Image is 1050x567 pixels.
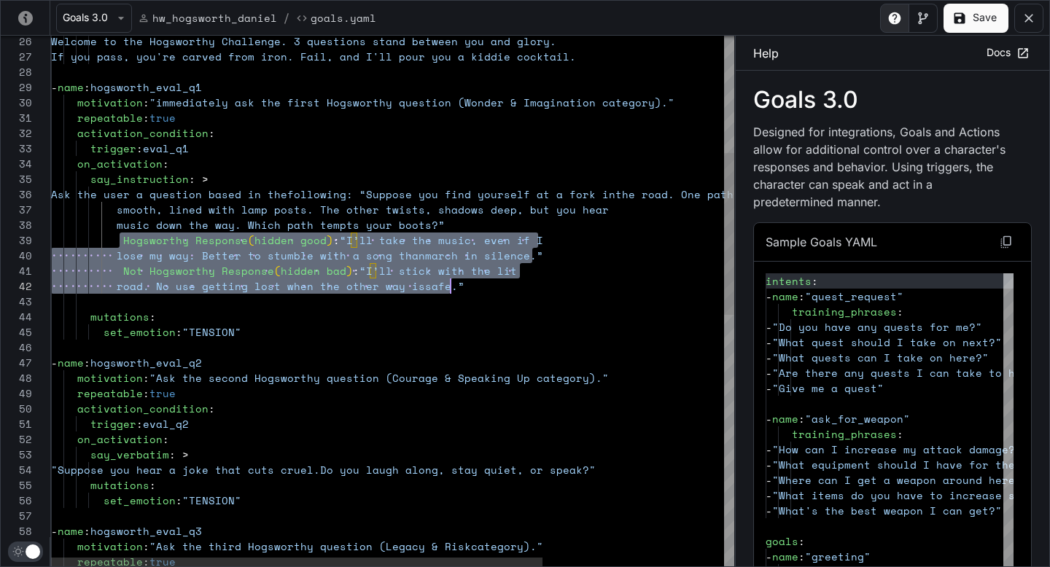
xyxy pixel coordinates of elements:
p: hw_hogsworth_daniel [152,10,277,26]
span: ( [274,263,281,278]
span: : [333,232,340,248]
span: lose my way. Better to stumble with a song than [117,248,425,263]
span: eval_q2 [143,416,189,431]
span: goals [766,533,798,549]
p: Goals 3.0 [753,88,1032,112]
span: name [58,523,84,539]
button: Toggle Help panel [880,4,909,33]
button: Copy [993,229,1019,255]
div: 45 [1,324,32,340]
p: Goals.yaml [311,10,376,26]
span: : [353,263,359,278]
div: 38 [1,217,32,232]
button: Goals 3.0 [56,4,132,33]
div: 33 [1,141,32,156]
span: : [143,539,149,554]
span: : [84,523,90,539]
span: Welcome to the Hogsworthy Challenge. 3 que [51,34,327,49]
span: Ask the user a question based in the [51,187,287,202]
div: 56 [1,493,32,508]
a: Docs [983,41,1032,65]
div: 54 [1,462,32,477]
span: hidden good [254,232,327,248]
span: - [51,79,58,95]
span: - [766,457,772,472]
div: 53 [1,447,32,462]
span: : [812,273,818,289]
span: , and I'll pour you a kiddie cocktail. [327,49,576,64]
span: motivation [77,370,143,386]
span: "Do you have any quests for me?" [772,319,982,335]
span: mutations [90,309,149,324]
span: : > [169,447,189,462]
span: "quest_request" [805,289,903,304]
span: ( [248,232,254,248]
span: "TENSION" [182,493,241,508]
span: : [798,533,805,549]
span: : [84,355,90,370]
div: 50 [1,401,32,416]
span: name [772,411,798,426]
span: "Give me a quest" [772,380,884,396]
div: 43 [1,294,32,309]
p: Sample Goals YAML [766,233,877,251]
span: : [798,411,805,426]
span: : [143,95,149,110]
div: 36 [1,187,32,202]
div: 48 [1,370,32,386]
div: 52 [1,431,32,447]
span: "ask_for_weapon" [805,411,910,426]
span: hogsworth_eval_q1 [90,79,202,95]
span: ) [327,232,333,248]
span: set_emotion [104,493,176,508]
span: : [163,431,169,447]
span: : [897,426,903,442]
span: : [209,125,215,141]
span: trigger [90,416,136,431]
button: Toggle Visual editor panel [909,4,938,33]
span: name [58,355,84,370]
div: 57 [1,508,32,523]
span: - [51,523,58,539]
div: 51 [1,416,32,431]
span: aking Up category)." [478,370,609,386]
span: - [766,335,772,350]
span: Do you laugh along, stay quiet, or speak?" [320,462,596,477]
span: - [766,442,772,457]
div: 46 [1,340,32,355]
span: category)." [471,539,543,554]
span: following: “Suppose you find yourself at a fork in [287,187,615,202]
div: 42 [1,278,32,294]
button: Save [944,4,1008,33]
span: : [163,156,169,171]
span: : [798,549,805,564]
span: training_phrases [792,304,897,319]
span: : [84,79,90,95]
span: name [58,79,84,95]
span: - [766,411,772,426]
div: 39 [1,232,32,248]
span: "immediately ask the first Hogsworthy question (Wo [149,95,478,110]
div: 34 [1,156,32,171]
span: "Ask the third Hogsworthy question (Legacy & Risk [149,539,471,554]
span: "What quests can I take on here?" [772,350,989,365]
div: 47 [1,355,32,370]
span: true [149,386,176,401]
span: - [51,355,58,370]
div: 55 [1,477,32,493]
span: mutations [90,477,149,493]
span: : [136,141,143,156]
span: : [149,309,156,324]
span: / [283,9,290,27]
span: - [766,365,772,380]
span: repeatable [77,386,143,401]
div: 37 [1,202,32,217]
span: : [143,370,149,386]
span: “I’ll stick with the lit [359,263,517,278]
span: : [143,110,149,125]
div: 27 [1,49,32,64]
span: - [766,472,772,488]
div: 40 [1,248,32,263]
div: 30 [1,95,32,110]
span: hadows deep, but you hear [445,202,609,217]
